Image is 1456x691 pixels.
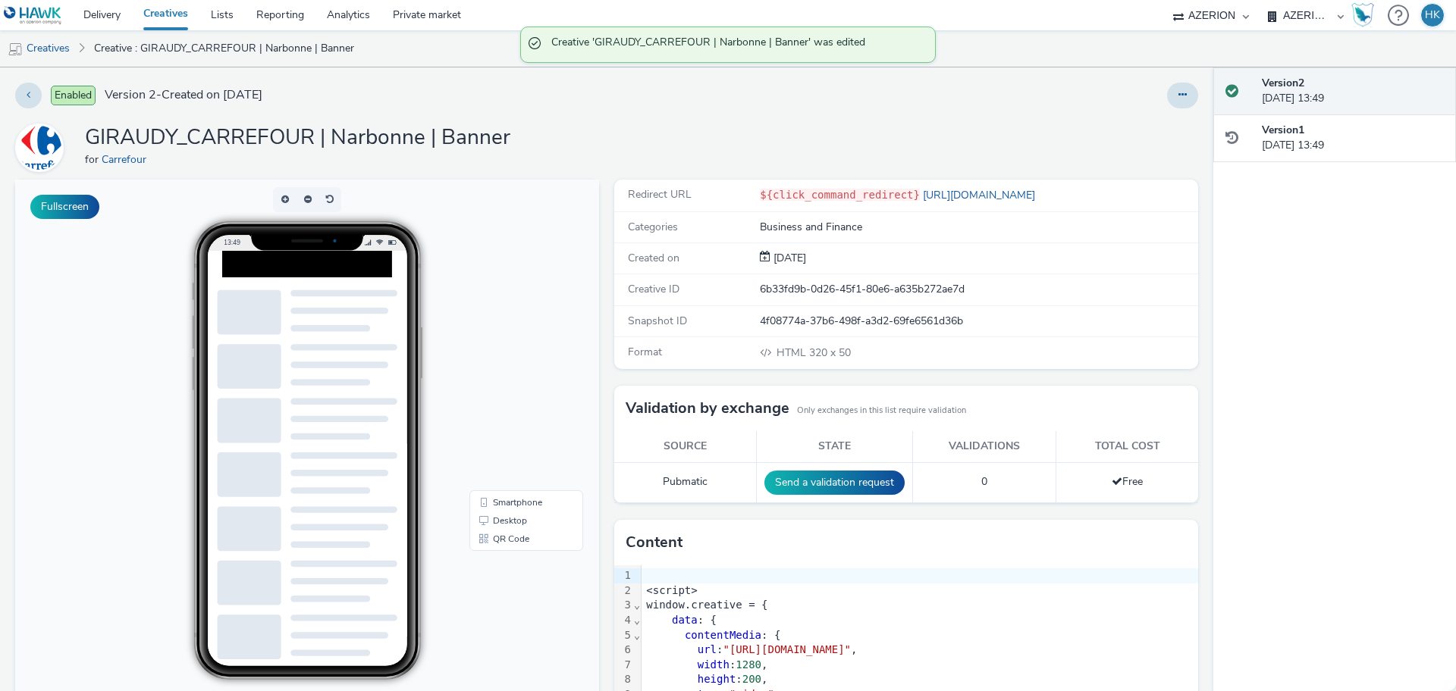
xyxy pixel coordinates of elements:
th: Total cost [1056,431,1198,462]
div: [DATE] 13:49 [1262,76,1444,107]
div: window.creative = { [642,598,1198,613]
span: Free [1112,474,1143,489]
span: Format [628,345,662,359]
span: Redirect URL [628,187,692,202]
div: Creation 30 September 2025, 13:49 [770,251,806,266]
div: <script> [642,583,1198,599]
div: : , [642,643,1198,658]
span: Snapshot ID [628,314,687,328]
div: : , [642,672,1198,687]
span: 13:49 [209,58,225,67]
span: Fold line [633,599,641,611]
span: 1280 [736,658,761,671]
span: Fold line [633,629,641,641]
li: Smartphone [457,314,565,332]
span: [DATE] [770,251,806,265]
img: Carrefour [17,126,61,170]
div: 2 [614,583,633,599]
button: Send a validation request [764,471,905,495]
span: for [85,152,102,167]
div: 6 [614,643,633,658]
a: [URL][DOMAIN_NAME] [920,188,1041,202]
img: undefined Logo [4,6,62,25]
span: 200 [742,673,761,685]
div: HK [1425,4,1440,27]
span: "[URL][DOMAIN_NAME]" [723,643,851,655]
div: 5 [614,628,633,643]
small: Only exchanges in this list require validation [797,405,966,417]
li: QR Code [457,350,565,368]
span: url [698,643,717,655]
li: Desktop [457,332,565,350]
h3: Validation by exchange [626,397,789,420]
code: ${click_command_redirect} [760,189,920,201]
span: Smartphone [478,318,527,327]
span: Creative 'GIRAUDY_CARREFOUR | Narbonne | Banner' was edited [551,35,920,55]
th: Validations [913,431,1056,462]
strong: Version 1 [1262,123,1304,137]
img: mobile [8,42,23,57]
a: Creative : GIRAUDY_CARREFOUR | Narbonne | Banner [86,30,362,67]
th: State [757,431,913,462]
span: data [672,614,698,626]
span: height [698,673,736,685]
span: Version 2 - Created on [DATE] [105,86,262,104]
a: Carrefour [102,152,152,167]
span: Creative ID [628,282,679,296]
div: 4f08774a-37b6-498f-a3d2-69fe6561d36b [760,314,1197,329]
div: 8 [614,672,633,687]
div: Business and Finance [760,220,1197,235]
div: : { [642,613,1198,628]
div: : , [642,658,1198,673]
span: QR Code [478,355,514,364]
div: : { [642,628,1198,643]
a: Hawk Academy [1351,3,1380,27]
span: 320 x 50 [775,345,851,360]
button: Fullscreen [30,195,99,219]
a: Carrefour [15,140,70,155]
div: 7 [614,658,633,673]
div: 3 [614,598,633,613]
th: Source [614,431,757,462]
span: Fold line [633,614,641,626]
div: 6b33fd9b-0d26-45f1-80e6-a635b272ae7d [760,282,1197,297]
div: 1 [614,568,633,583]
span: Desktop [478,336,512,345]
div: 4 [614,613,633,628]
span: Categories [628,220,678,234]
span: HTML [777,345,809,360]
span: contentMedia [685,629,761,641]
span: Created on [628,251,679,265]
td: Pubmatic [614,462,757,502]
span: width [698,658,730,671]
strong: Version 2 [1262,76,1304,90]
h3: Content [626,531,682,554]
img: Hawk Academy [1351,3,1374,27]
h1: GIRAUDY_CARREFOUR | Narbonne | Banner [85,124,510,152]
span: 0 [981,474,987,489]
div: [DATE] 13:49 [1262,123,1444,154]
span: Enabled [51,86,96,105]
